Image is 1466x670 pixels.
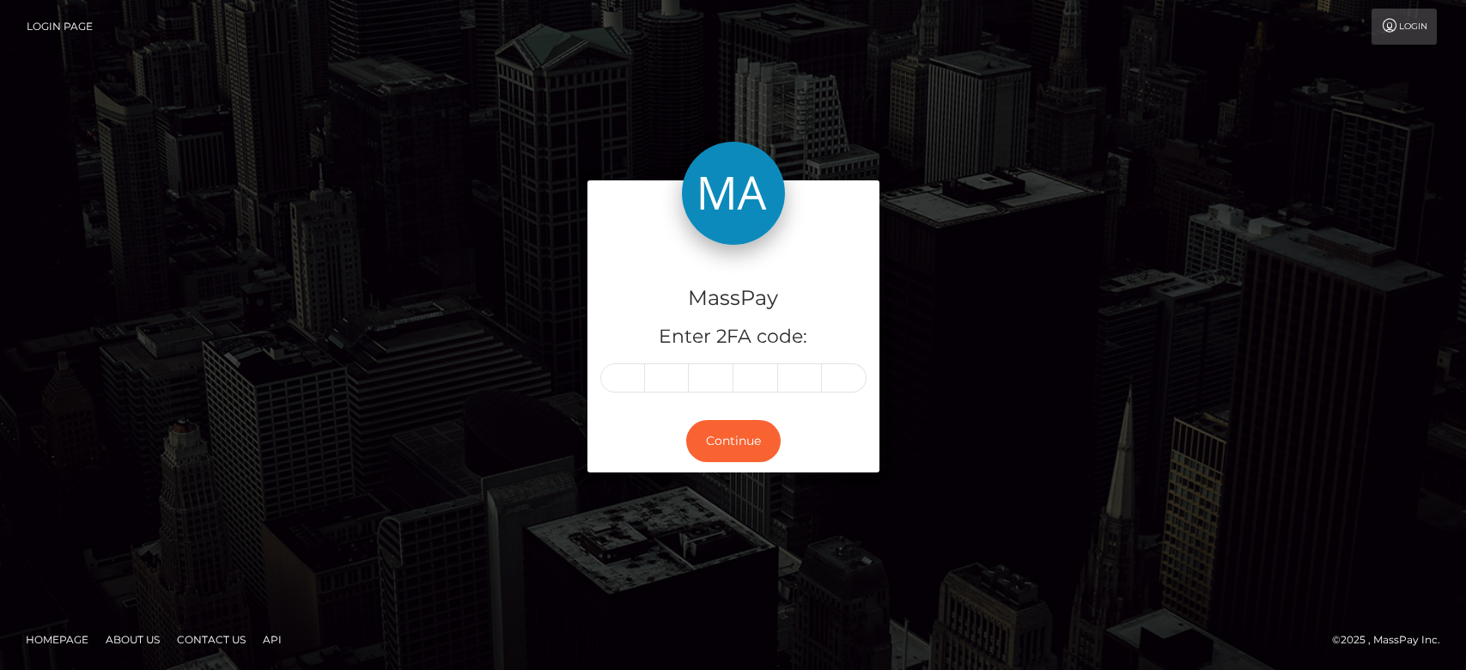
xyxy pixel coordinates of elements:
[170,626,252,653] a: Contact Us
[600,324,867,350] h5: Enter 2FA code:
[1372,9,1437,45] a: Login
[682,142,785,245] img: MassPay
[1332,630,1453,649] div: © 2025 , MassPay Inc.
[686,420,781,462] button: Continue
[27,9,93,45] a: Login Page
[99,626,167,653] a: About Us
[256,626,289,653] a: API
[19,626,95,653] a: Homepage
[600,283,867,314] h4: MassPay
